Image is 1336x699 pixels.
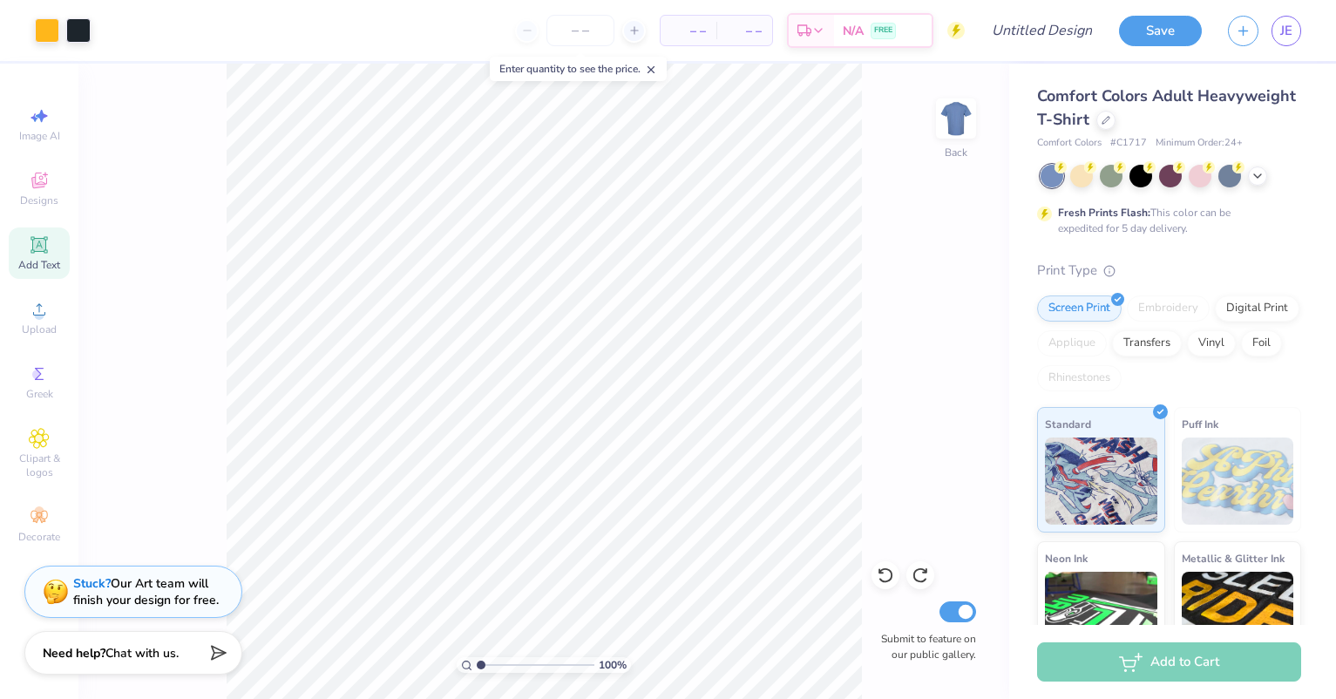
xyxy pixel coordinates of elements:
span: Standard [1045,415,1091,433]
div: This color can be expedited for 5 day delivery. [1058,205,1272,236]
div: Screen Print [1037,295,1122,322]
span: – – [727,22,762,40]
strong: Fresh Prints Flash: [1058,206,1150,220]
span: # C1717 [1110,136,1147,151]
span: 100 % [599,657,627,673]
span: Comfort Colors [1037,136,1102,151]
img: Back [939,101,973,136]
img: Neon Ink [1045,572,1157,659]
input: Untitled Design [978,13,1106,48]
span: Chat with us. [105,645,179,662]
div: Foil [1241,330,1282,356]
div: Vinyl [1187,330,1236,356]
strong: Stuck? [73,575,111,592]
span: Upload [22,322,57,336]
div: Back [945,145,967,160]
div: Rhinestones [1037,365,1122,391]
span: FREE [874,24,892,37]
img: Puff Ink [1182,438,1294,525]
span: Greek [26,387,53,401]
div: Print Type [1037,261,1301,281]
div: Digital Print [1215,295,1299,322]
span: JE [1280,21,1292,41]
span: N/A [843,22,864,40]
input: – – [546,15,614,46]
span: Comfort Colors Adult Heavyweight T-Shirt [1037,85,1296,130]
span: Clipart & logos [9,451,70,479]
span: Metallic & Glitter Ink [1182,549,1285,567]
span: Minimum Order: 24 + [1156,136,1243,151]
div: Applique [1037,330,1107,356]
div: Our Art team will finish your design for free. [73,575,219,608]
a: JE [1272,16,1301,46]
span: Designs [20,193,58,207]
span: Puff Ink [1182,415,1218,433]
span: Decorate [18,530,60,544]
button: Save [1119,16,1202,46]
span: Add Text [18,258,60,272]
span: – – [671,22,706,40]
img: Metallic & Glitter Ink [1182,572,1294,659]
img: Standard [1045,438,1157,525]
label: Submit to feature on our public gallery. [871,631,976,662]
div: Embroidery [1127,295,1210,322]
span: Neon Ink [1045,549,1088,567]
strong: Need help? [43,645,105,662]
div: Enter quantity to see the price. [490,57,667,81]
div: Transfers [1112,330,1182,356]
span: Image AI [19,129,60,143]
